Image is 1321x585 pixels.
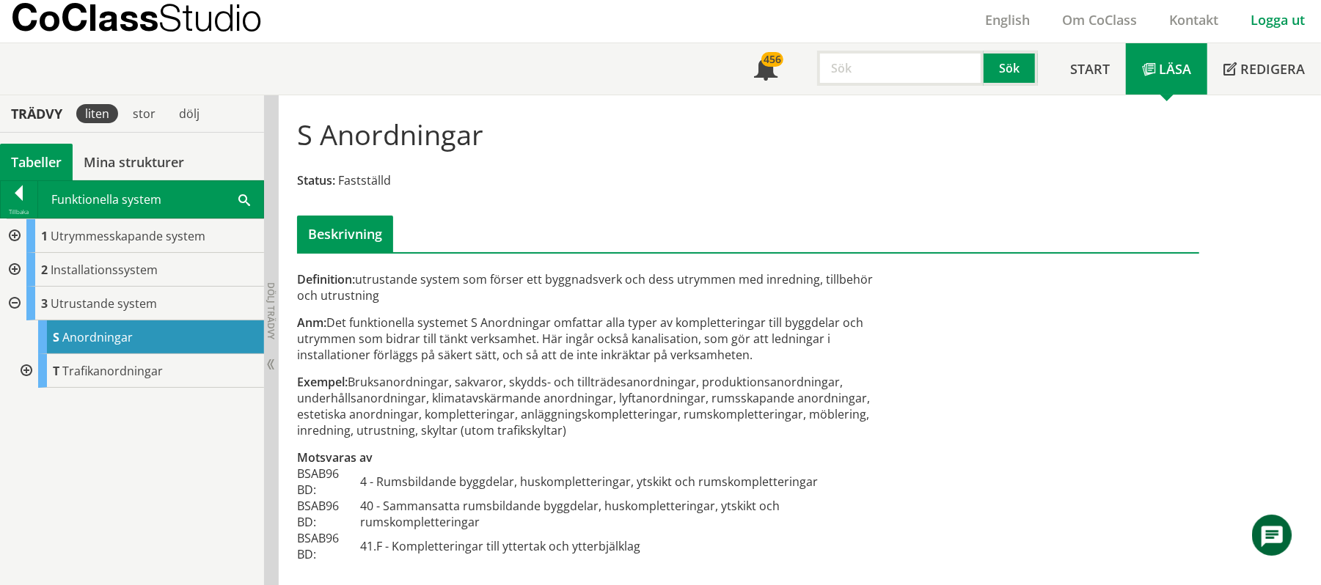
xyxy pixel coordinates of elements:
[76,104,118,123] div: liten
[124,104,164,123] div: stor
[297,374,348,390] span: Exempel:
[297,314,890,363] div: Det funktionella systemet S Anordningar omfattar alla typer av kompletteringar till byggdelar och...
[297,449,373,466] span: Motsvaras av
[265,282,277,339] span: Dölj trädvy
[754,59,777,82] span: Notifikationer
[41,228,48,244] span: 1
[1207,43,1321,95] a: Redigera
[761,52,783,67] div: 456
[51,228,205,244] span: Utrymmesskapande system
[1159,60,1191,78] span: Läsa
[51,262,158,278] span: Installationssystem
[41,295,48,312] span: 3
[41,262,48,278] span: 2
[1126,43,1207,95] a: Läsa
[984,51,1038,86] button: Sök
[1,206,37,218] div: Tillbaka
[297,271,890,303] div: utrustande system som förser ett byggnadsverk och dess utrymmen med inredning, tillbehör och utru...
[297,374,890,438] div: Bruksanordningar, sakvaror, skydds- och tillträdesanordningar, produktionsanordningar, underhålls...
[361,498,891,530] td: 40 - Sammansatta rumsbildande byggdelar, huskompletteringar, ytskikt och rumskompletteringar
[1234,11,1321,29] a: Logga ut
[1046,11,1153,29] a: Om CoClass
[170,104,208,123] div: dölj
[3,106,70,122] div: Trädvy
[11,9,262,26] p: CoClass
[51,295,157,312] span: Utrustande system
[297,314,326,331] span: Anm:
[62,329,133,345] span: Anordningar
[1070,60,1110,78] span: Start
[53,329,59,345] span: S
[297,118,483,150] h1: S Anordningar
[969,11,1046,29] a: English
[297,172,335,188] span: Status:
[297,216,393,252] div: Beskrivning
[817,51,984,86] input: Sök
[297,466,360,498] td: BSAB96 BD:
[53,363,59,379] span: T
[297,498,360,530] td: BSAB96 BD:
[1153,11,1234,29] a: Kontakt
[361,466,891,498] td: 4 - Rumsbildande byggdelar, huskompletteringar, ytskikt och rumskompletteringar
[361,530,891,562] td: 41.F - Kompletteringar till yttertak och ytterbjälklag
[238,191,250,207] span: Sök i tabellen
[338,172,391,188] span: Fastställd
[297,271,355,287] span: Definition:
[1240,60,1305,78] span: Redigera
[297,530,360,562] td: BSAB96 BD:
[1054,43,1126,95] a: Start
[738,43,794,95] a: 456
[38,181,263,218] div: Funktionella system
[62,363,163,379] span: Trafikanordningar
[73,144,195,180] a: Mina strukturer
